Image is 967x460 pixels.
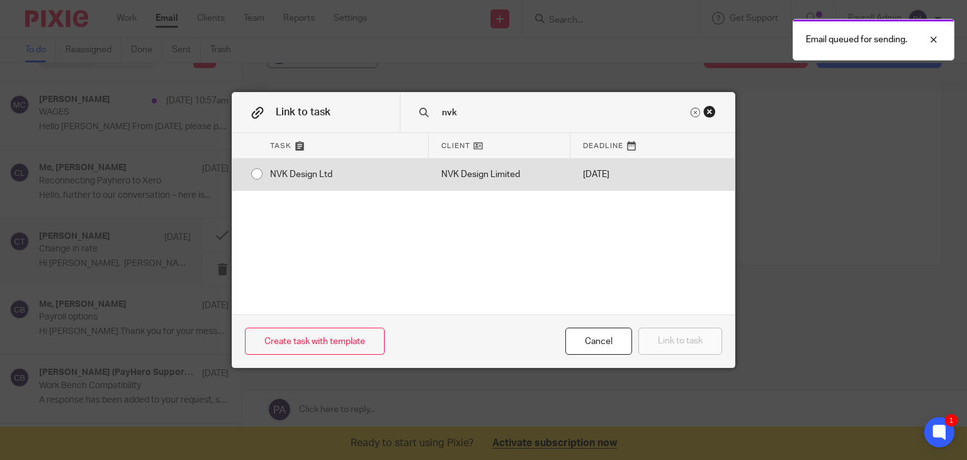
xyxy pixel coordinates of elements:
div: Mark as done [429,159,570,190]
button: Link to task [638,328,722,355]
span: Client [441,141,470,151]
span: Deadline [583,141,623,151]
div: NVK Design Ltd [257,159,429,190]
span: Task [270,141,291,151]
div: 1 [945,414,958,427]
div: Close this dialog window [703,105,716,118]
p: Email queued for sending. [806,33,907,46]
div: Close this dialog window [565,328,632,355]
input: Search task name or client... [441,106,687,120]
a: Create task with template [245,328,385,355]
span: Link to task [276,107,331,117]
div: [DATE] [570,159,652,190]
